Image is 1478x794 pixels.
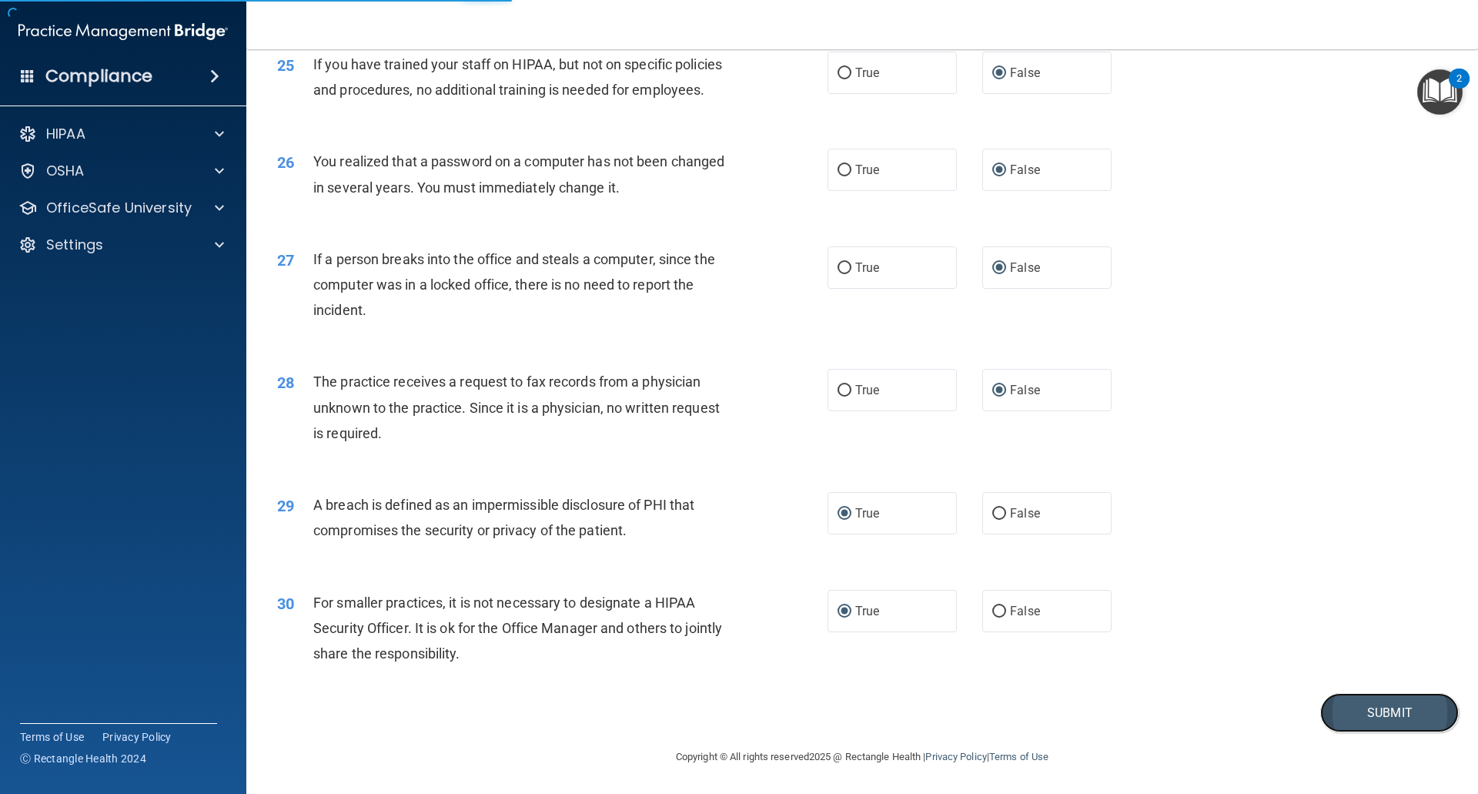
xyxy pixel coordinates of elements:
span: True [855,604,879,618]
span: 27 [277,251,294,270]
a: Settings [18,236,224,254]
span: False [1010,162,1040,177]
span: 26 [277,153,294,172]
span: 25 [277,56,294,75]
span: 30 [277,595,294,613]
input: True [838,263,851,274]
span: If you have trained your staff on HIPAA, but not on specific policies and procedures, no addition... [313,56,722,98]
p: OSHA [46,162,85,180]
span: True [855,383,879,397]
button: Submit [1320,693,1459,732]
p: Settings [46,236,103,254]
a: Terms of Use [20,729,84,745]
input: False [992,508,1006,520]
input: True [838,68,851,79]
div: Copyright © All rights reserved 2025 @ Rectangle Health | | [581,732,1143,782]
input: False [992,68,1006,79]
span: If a person breaks into the office and steals a computer, since the computer was in a locked offi... [313,251,715,318]
a: OSHA [18,162,224,180]
span: The practice receives a request to fax records from a physician unknown to the practice. Since it... [313,374,720,441]
h4: Compliance [45,65,152,87]
span: For smaller practices, it is not necessary to designate a HIPAA Security Officer. It is ok for th... [313,595,722,662]
span: True [855,506,879,521]
input: True [838,165,851,176]
input: True [838,606,851,618]
input: False [992,606,1006,618]
span: False [1010,383,1040,397]
div: 2 [1456,79,1462,99]
span: You realized that a password on a computer has not been changed in several years. You must immedi... [313,153,724,195]
input: True [838,385,851,397]
p: OfficeSafe University [46,199,192,217]
input: False [992,385,1006,397]
span: False [1010,604,1040,618]
span: False [1010,65,1040,80]
span: 29 [277,497,294,515]
span: A breach is defined as an impermissible disclosure of PHI that compromises the security or privac... [313,497,694,538]
input: True [838,508,851,520]
a: Privacy Policy [102,729,172,745]
span: False [1010,260,1040,275]
p: HIPAA [46,125,85,143]
span: True [855,162,879,177]
a: Terms of Use [989,751,1048,762]
span: True [855,260,879,275]
a: HIPAA [18,125,224,143]
input: False [992,263,1006,274]
button: Open Resource Center, 2 new notifications [1417,69,1463,115]
a: Privacy Policy [925,751,986,762]
span: Ⓒ Rectangle Health 2024 [20,751,146,766]
span: 28 [277,374,294,392]
img: PMB logo [18,16,228,47]
a: OfficeSafe University [18,199,224,217]
input: False [992,165,1006,176]
span: False [1010,506,1040,521]
span: True [855,65,879,80]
